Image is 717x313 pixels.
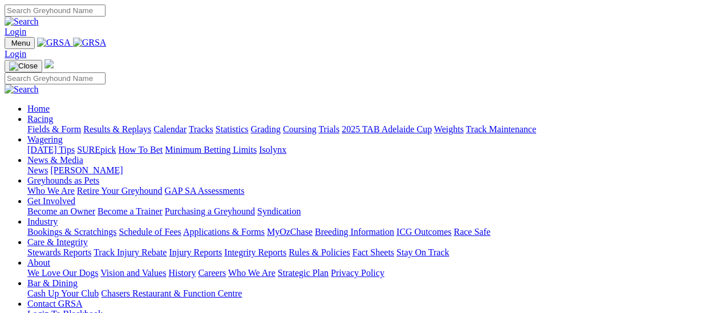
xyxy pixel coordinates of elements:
[342,124,432,134] a: 2025 TAB Adelaide Cup
[27,206,95,216] a: Become an Owner
[27,186,75,196] a: Who We Are
[27,196,75,206] a: Get Involved
[100,268,166,278] a: Vision and Values
[44,59,54,68] img: logo-grsa-white.png
[315,227,394,237] a: Breeding Information
[27,268,712,278] div: About
[318,124,339,134] a: Trials
[27,114,53,124] a: Racing
[83,124,151,134] a: Results & Replays
[165,206,255,216] a: Purchasing a Greyhound
[11,39,30,47] span: Menu
[27,124,712,135] div: Racing
[396,227,451,237] a: ICG Outcomes
[27,278,78,288] a: Bar & Dining
[27,268,98,278] a: We Love Our Dogs
[289,247,350,257] a: Rules & Policies
[119,145,163,155] a: How To Bet
[9,62,38,71] img: Close
[27,247,712,258] div: Care & Integrity
[27,247,91,257] a: Stewards Reports
[5,72,106,84] input: Search
[224,247,286,257] a: Integrity Reports
[77,186,163,196] a: Retire Your Greyhound
[251,124,281,134] a: Grading
[27,288,99,298] a: Cash Up Your Club
[165,145,257,155] a: Minimum Betting Limits
[27,186,712,196] div: Greyhounds as Pets
[257,206,301,216] a: Syndication
[183,227,265,237] a: Applications & Forms
[27,227,712,237] div: Industry
[189,124,213,134] a: Tracks
[466,124,536,134] a: Track Maintenance
[5,49,26,59] a: Login
[5,17,39,27] img: Search
[198,268,226,278] a: Careers
[453,227,490,237] a: Race Safe
[168,268,196,278] a: History
[169,247,222,257] a: Injury Reports
[50,165,123,175] a: [PERSON_NAME]
[27,217,58,226] a: Industry
[27,104,50,113] a: Home
[27,145,712,155] div: Wagering
[5,5,106,17] input: Search
[278,268,329,278] a: Strategic Plan
[27,124,81,134] a: Fields & Form
[27,145,75,155] a: [DATE] Tips
[101,288,242,298] a: Chasers Restaurant & Function Centre
[353,247,394,257] a: Fact Sheets
[27,176,99,185] a: Greyhounds as Pets
[5,84,39,95] img: Search
[94,247,167,257] a: Track Injury Rebate
[5,27,26,36] a: Login
[396,247,449,257] a: Stay On Track
[27,288,712,299] div: Bar & Dining
[73,38,107,48] img: GRSA
[5,37,35,49] button: Toggle navigation
[216,124,249,134] a: Statistics
[98,206,163,216] a: Become a Trainer
[27,206,712,217] div: Get Involved
[27,135,63,144] a: Wagering
[37,38,71,48] img: GRSA
[27,299,82,308] a: Contact GRSA
[77,145,116,155] a: SUREpick
[27,155,83,165] a: News & Media
[331,268,384,278] a: Privacy Policy
[434,124,464,134] a: Weights
[27,165,712,176] div: News & Media
[119,227,181,237] a: Schedule of Fees
[267,227,313,237] a: MyOzChase
[165,186,245,196] a: GAP SA Assessments
[259,145,286,155] a: Isolynx
[283,124,317,134] a: Coursing
[153,124,187,134] a: Calendar
[228,268,276,278] a: Who We Are
[27,258,50,267] a: About
[27,227,116,237] a: Bookings & Scratchings
[27,165,48,175] a: News
[27,237,88,247] a: Care & Integrity
[5,60,42,72] button: Toggle navigation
